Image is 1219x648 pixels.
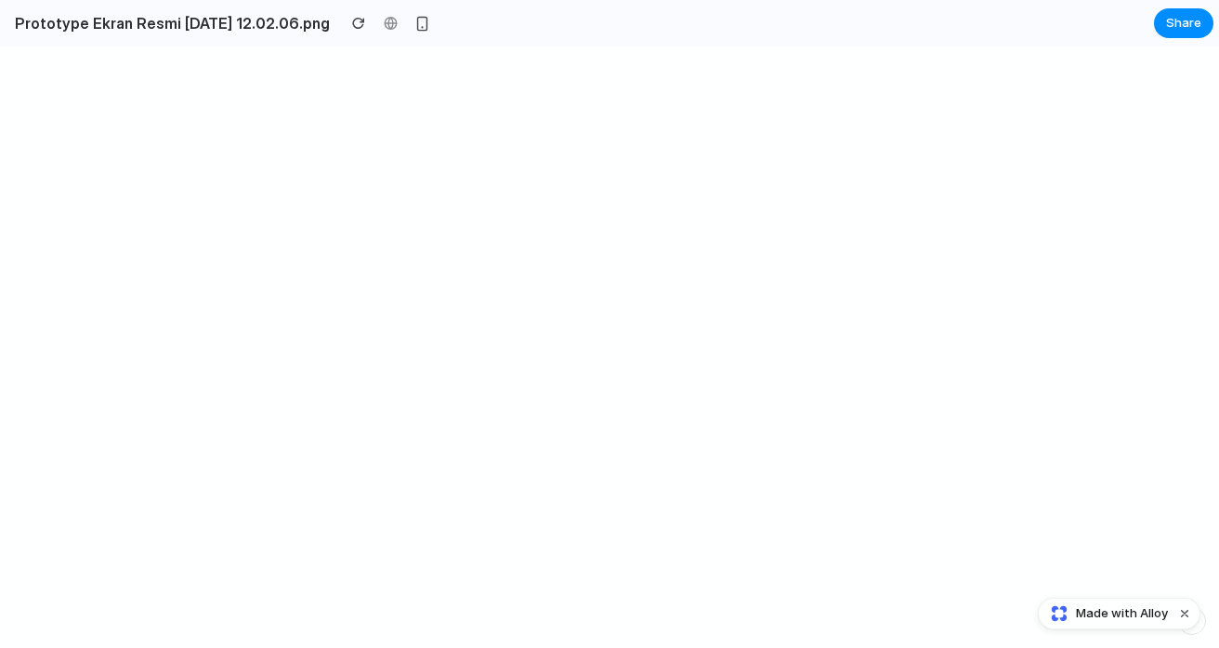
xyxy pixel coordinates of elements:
button: Share [1154,8,1213,38]
button: Dismiss watermark [1173,602,1196,625]
a: Made with Alloy [1039,604,1170,623]
span: Share [1166,14,1201,33]
h2: Prototype Ekran Resmi [DATE] 12.02.06.png [7,12,330,34]
span: Made with Alloy [1076,604,1168,623]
